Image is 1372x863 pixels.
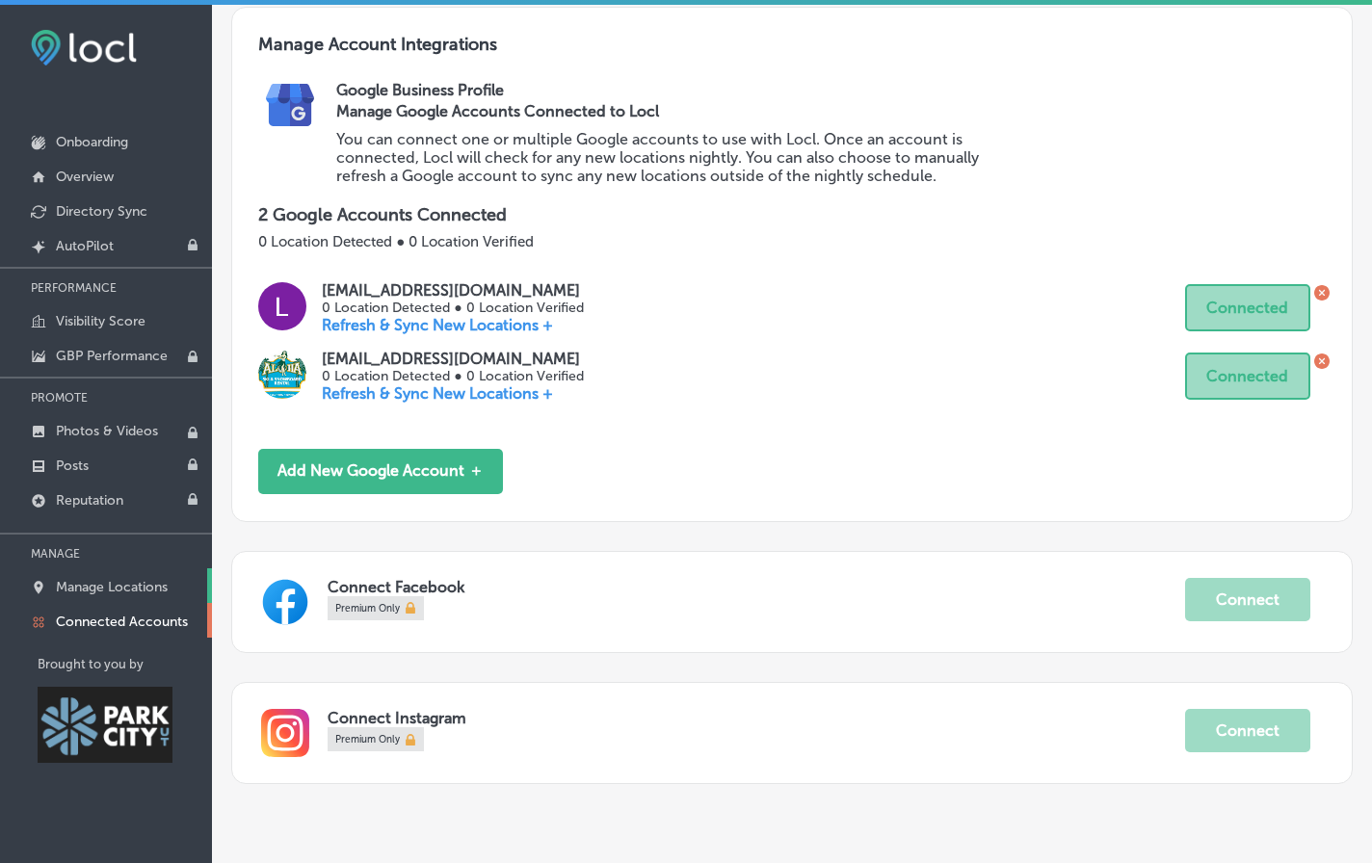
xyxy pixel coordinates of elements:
img: fda3e92497d09a02dc62c9cd864e3231.png [31,30,137,65]
h3: Manage Account Integrations [258,34,1326,81]
p: Overview [56,169,114,185]
p: Connect Instagram [328,709,1184,727]
p: You can connect one or multiple Google accounts to use with Locl. Once an account is connected, L... [336,130,979,185]
button: Connect [1185,578,1310,621]
p: [EMAIL_ADDRESS][DOMAIN_NAME] [322,281,583,300]
p: Photos & Videos [56,423,158,439]
p: Posts [56,458,89,474]
p: Connect Facebook [328,578,1184,596]
p: AutoPilot [56,238,114,254]
p: 0 Location Detected ● 0 Location Verified [322,368,583,384]
p: [EMAIL_ADDRESS][DOMAIN_NAME] [322,350,583,368]
p: Reputation [56,492,123,509]
p: 0 Location Detected ● 0 Location Verified [322,300,583,316]
button: Connected [1185,353,1310,400]
h2: Google Business Profile [336,81,1326,99]
p: Refresh & Sync New Locations + [322,316,583,334]
p: Directory Sync [56,203,147,220]
h3: Manage Google Accounts Connected to Locl [336,102,979,120]
p: Manage Locations [56,579,168,595]
p: Refresh & Sync New Locations + [322,384,583,403]
p: Onboarding [56,134,128,150]
p: 2 Google Accounts Connected [258,204,1326,225]
span: Premium Only [335,599,400,618]
button: Add New Google Account ＋ [258,449,503,494]
p: 0 Location Detected ● 0 Location Verified [258,233,1326,250]
button: Connected [1185,284,1310,331]
p: Connected Accounts [56,614,188,630]
button: Connect [1185,709,1310,752]
p: Brought to you by [38,657,212,671]
img: Park City [38,687,172,763]
p: GBP Performance [56,348,168,364]
span: Premium Only [335,730,400,749]
p: Visibility Score [56,313,145,329]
